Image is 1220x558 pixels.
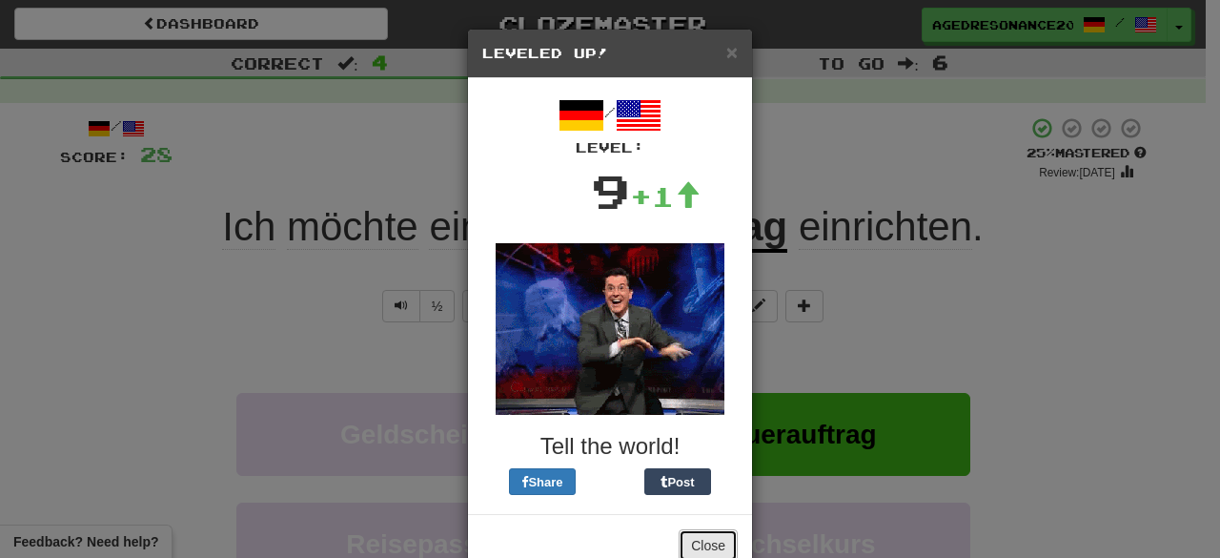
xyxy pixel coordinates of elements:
[482,138,738,157] div: Level:
[482,93,738,157] div: /
[726,41,738,63] span: ×
[509,468,576,495] button: Share
[591,157,630,224] div: 9
[576,468,644,495] iframe: X Post Button
[496,243,724,415] img: colbert-d8d93119554e3a11f2fb50df59d9335a45bab299cf88b0a944f8a324a1865a88.gif
[482,434,738,459] h3: Tell the world!
[644,468,711,495] button: Post
[726,42,738,62] button: Close
[630,177,701,216] div: +1
[482,44,738,63] h5: Leveled Up!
